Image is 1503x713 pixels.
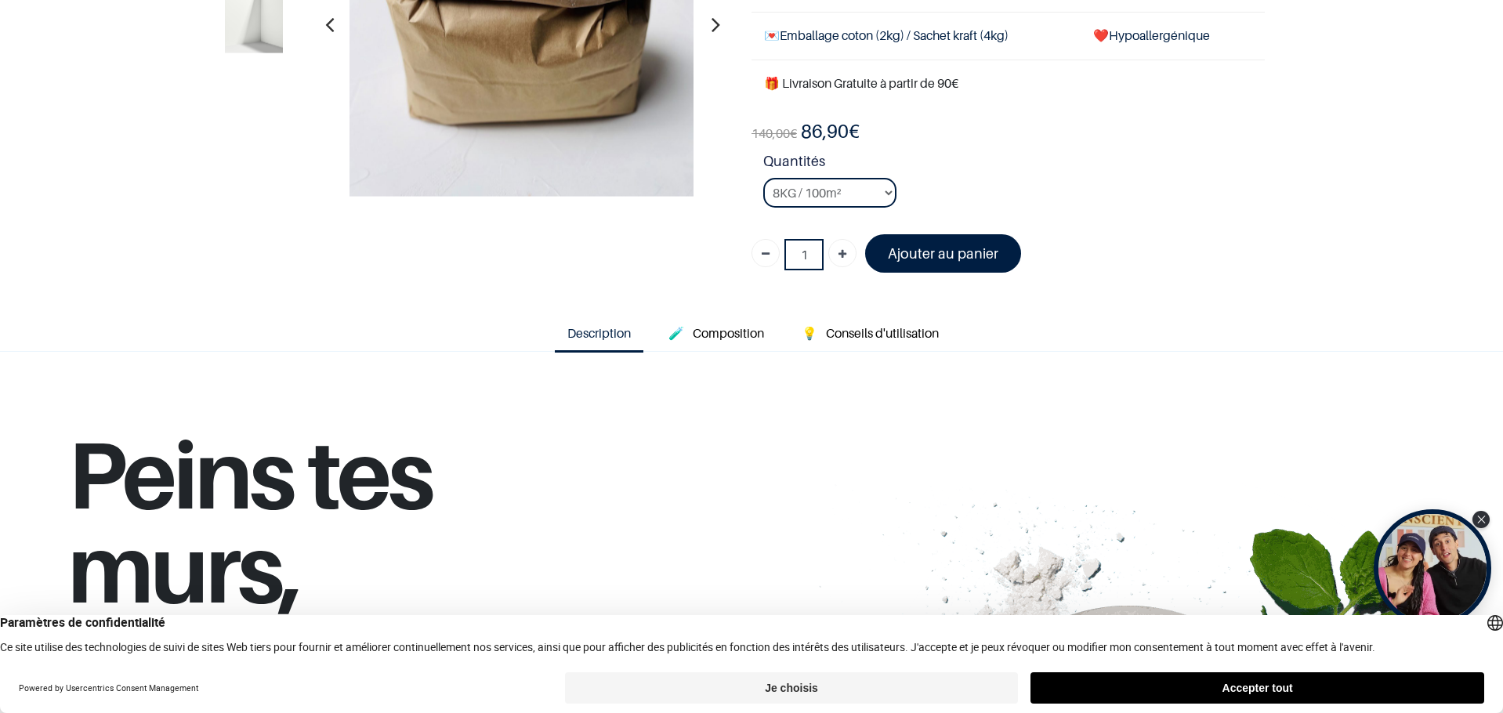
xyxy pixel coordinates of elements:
[865,234,1021,273] a: Ajouter au panier
[751,13,1081,60] td: Emballage coton (2kg) / Sachet kraft (4kg)
[751,125,797,142] span: €
[801,120,849,143] span: 86,90
[828,239,857,267] a: Ajouter
[826,325,939,341] span: Conseils d'utilisation
[1374,509,1491,627] div: Tolstoy bubble widget
[763,150,1265,178] strong: Quantités
[1472,511,1490,528] div: Close Tolstoy widget
[888,245,998,262] font: Ajouter au panier
[67,427,672,635] h1: Peins tes murs,
[751,239,780,267] a: Supprimer
[764,75,958,91] font: 🎁 Livraison Gratuite à partir de 90€
[751,125,790,141] span: 140,00
[1374,509,1491,627] div: Open Tolstoy widget
[801,120,860,143] b: €
[1081,13,1265,60] td: ❤️Hypoallergénique
[1374,509,1491,627] div: Open Tolstoy
[764,27,780,43] span: 💌
[802,325,817,341] span: 💡
[567,325,631,341] span: Description
[668,325,684,341] span: 🧪
[693,325,764,341] span: Composition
